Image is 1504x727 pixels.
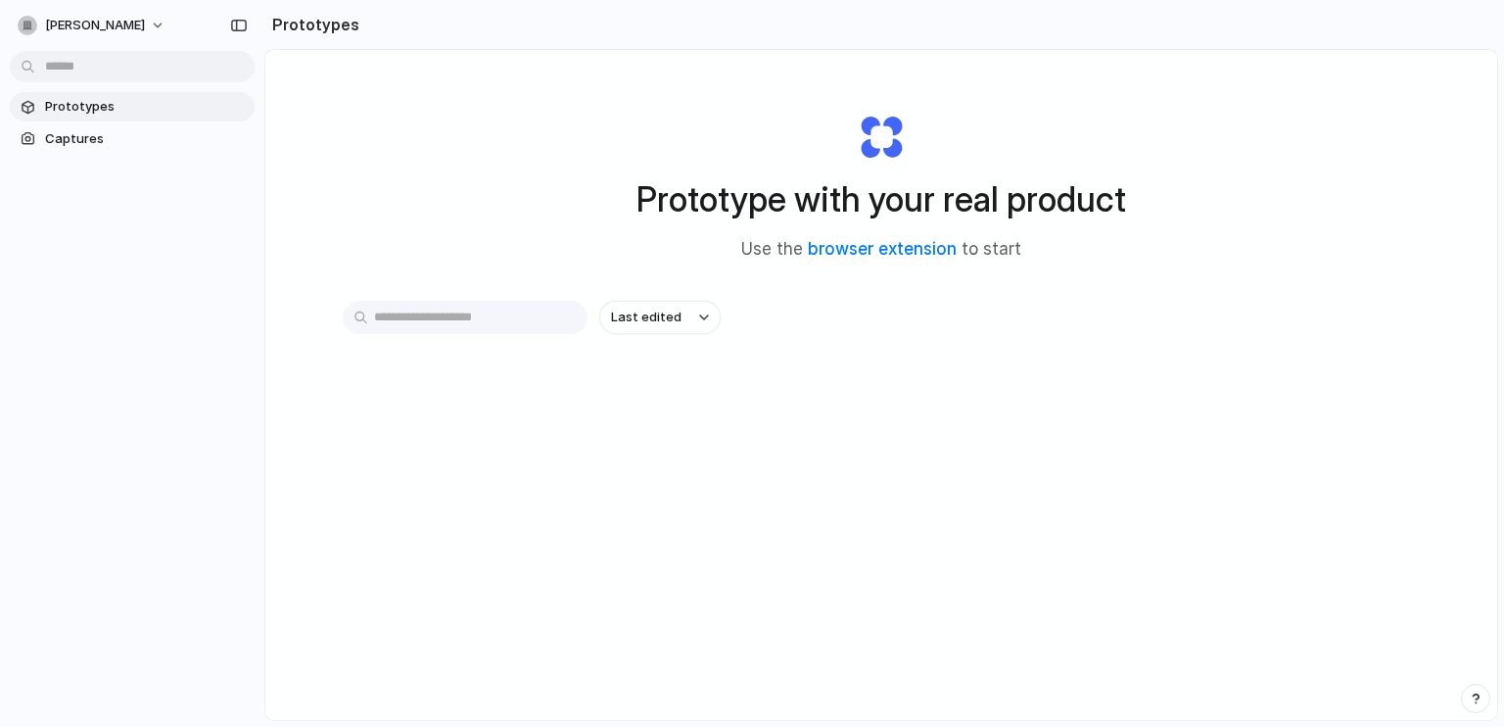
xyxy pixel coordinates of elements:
[808,239,957,259] a: browser extension
[10,92,255,121] a: Prototypes
[45,129,247,149] span: Captures
[10,10,175,41] button: [PERSON_NAME]
[45,16,145,35] span: [PERSON_NAME]
[636,173,1126,225] h1: Prototype with your real product
[45,97,247,117] span: Prototypes
[741,237,1021,263] span: Use the to start
[611,308,681,327] span: Last edited
[599,301,721,334] button: Last edited
[10,124,255,154] a: Captures
[264,13,359,36] h2: Prototypes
